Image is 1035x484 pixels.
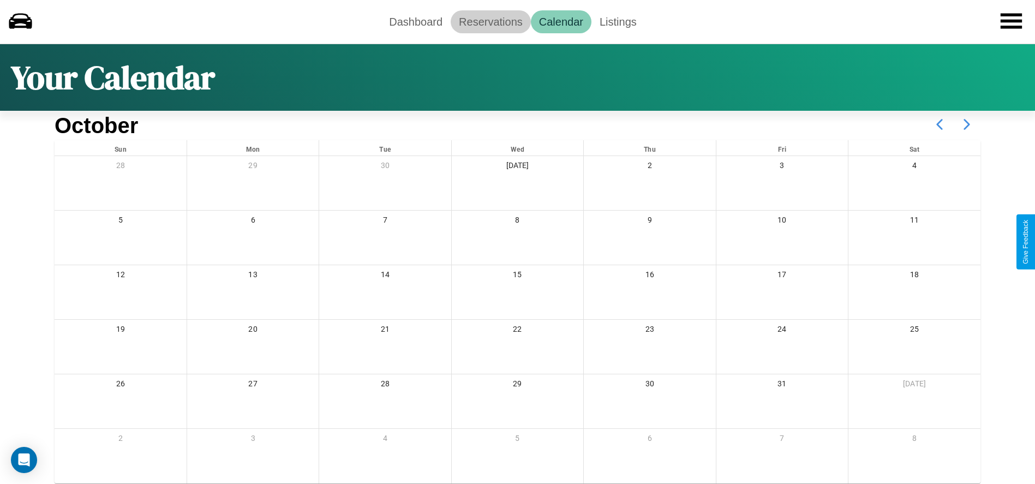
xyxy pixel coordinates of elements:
[848,320,980,342] div: 25
[55,429,187,451] div: 2
[187,374,319,397] div: 27
[584,156,715,178] div: 2
[319,140,451,156] div: Tue
[452,374,583,397] div: 29
[452,320,583,342] div: 22
[452,140,583,156] div: Wed
[848,265,980,288] div: 18
[584,429,715,451] div: 6
[319,320,451,342] div: 21
[584,374,715,397] div: 30
[584,265,715,288] div: 16
[319,265,451,288] div: 14
[452,156,583,178] div: [DATE]
[55,374,187,397] div: 26
[55,211,187,233] div: 5
[716,265,848,288] div: 17
[187,211,319,233] div: 6
[1022,220,1030,264] div: Give Feedback
[584,140,715,156] div: Thu
[319,156,451,178] div: 30
[848,156,980,178] div: 4
[716,320,848,342] div: 24
[11,447,37,473] div: Open Intercom Messenger
[848,211,980,233] div: 11
[452,211,583,233] div: 8
[55,113,138,138] h2: October
[716,211,848,233] div: 10
[11,55,215,100] h1: Your Calendar
[848,429,980,451] div: 8
[848,140,980,156] div: Sat
[716,374,848,397] div: 31
[187,429,319,451] div: 3
[584,320,715,342] div: 23
[531,10,591,33] a: Calendar
[591,10,645,33] a: Listings
[187,156,319,178] div: 29
[716,156,848,178] div: 3
[319,374,451,397] div: 28
[187,320,319,342] div: 20
[848,374,980,397] div: [DATE]
[381,10,451,33] a: Dashboard
[319,429,451,451] div: 4
[55,320,187,342] div: 19
[452,429,583,451] div: 5
[55,156,187,178] div: 28
[187,140,319,156] div: Mon
[319,211,451,233] div: 7
[716,140,848,156] div: Fri
[716,429,848,451] div: 7
[584,211,715,233] div: 9
[55,265,187,288] div: 12
[187,265,319,288] div: 13
[451,10,531,33] a: Reservations
[452,265,583,288] div: 15
[55,140,187,156] div: Sun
